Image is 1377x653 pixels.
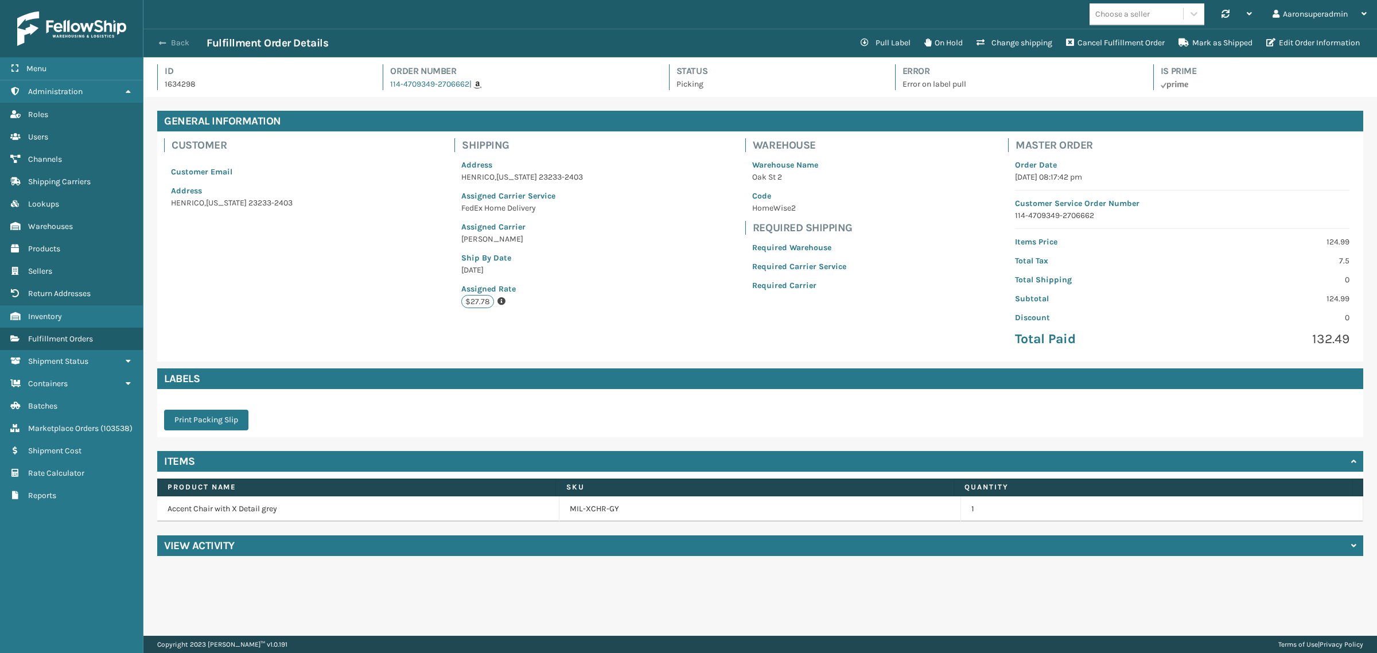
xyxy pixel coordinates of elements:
[28,356,88,366] span: Shipment Status
[207,36,328,50] h3: Fulfillment Order Details
[752,279,846,291] p: Required Carrier
[461,190,583,202] p: Assigned Carrier Service
[28,244,60,254] span: Products
[1278,640,1318,648] a: Terms of Use
[1016,138,1356,152] h4: Master Order
[461,221,583,233] p: Assigned Carrier
[753,221,853,235] h4: Required Shipping
[1172,32,1259,55] button: Mark as Shipped
[157,111,1363,131] h4: General Information
[752,190,846,202] p: Code
[752,159,846,171] p: Warehouse Name
[461,283,583,295] p: Assigned Rate
[154,38,207,48] button: Back
[566,482,944,492] label: SKU
[165,78,362,90] p: 1634298
[924,38,931,46] i: On Hold
[469,79,481,89] a: |
[1189,255,1349,267] p: 7.5
[26,64,46,73] span: Menu
[461,160,492,170] span: Address
[1015,331,1175,348] p: Total Paid
[461,252,583,264] p: Ship By Date
[903,64,1133,78] h4: Error
[28,110,48,119] span: Roles
[1189,236,1349,248] p: 124.99
[861,38,869,46] i: Pull Label
[495,172,496,182] span: ,
[977,38,985,46] i: Change shipping
[206,198,247,208] span: [US_STATE]
[961,496,1363,522] td: 1
[1278,636,1363,653] div: |
[100,423,133,433] span: ( 103538 )
[1015,209,1349,221] p: 114-4709349-2706662
[165,64,362,78] h4: Id
[28,221,73,231] span: Warehouses
[854,32,917,55] button: Pull Label
[1259,32,1367,55] button: Edit Order Information
[461,202,583,214] p: FedEx Home Delivery
[28,468,84,478] span: Rate Calculator
[469,79,472,89] span: |
[28,379,68,388] span: Containers
[917,32,970,55] button: On Hold
[157,496,559,522] td: Accent Chair with X Detail grey
[461,295,494,308] p: $27.78
[570,503,619,515] a: MIL-XCHR-GY
[171,198,204,208] span: HENRICO
[390,64,648,78] h4: Order Number
[1015,171,1349,183] p: [DATE] 08:17:42 pm
[28,87,83,96] span: Administration
[1066,38,1074,46] i: Cancel Fulfillment Order
[1015,159,1349,171] p: Order Date
[171,166,293,178] p: Customer Email
[28,491,56,500] span: Reports
[1266,38,1275,46] i: Edit
[157,368,1363,389] h4: Labels
[462,138,590,152] h4: Shipping
[248,198,293,208] span: 23233-2403
[1015,293,1175,305] p: Subtotal
[28,334,93,344] span: Fulfillment Orders
[28,289,91,298] span: Return Addresses
[970,32,1059,55] button: Change shipping
[1095,8,1150,20] div: Choose a seller
[1015,255,1175,267] p: Total Tax
[28,132,48,142] span: Users
[1015,274,1175,286] p: Total Shipping
[1189,293,1349,305] p: 124.99
[1015,236,1175,248] p: Items Price
[390,79,469,89] a: 114-4709349-2706662
[1189,331,1349,348] p: 132.49
[164,539,235,553] h4: View Activity
[28,312,62,321] span: Inventory
[28,199,59,209] span: Lookups
[752,171,846,183] p: Oak St 2
[168,482,545,492] label: Product Name
[164,454,195,468] h4: Items
[539,172,583,182] span: 23233-2403
[172,138,299,152] h4: Customer
[28,177,91,186] span: Shipping Carriers
[1015,312,1175,324] p: Discount
[461,233,583,245] p: [PERSON_NAME]
[461,172,495,182] span: HENRICO
[752,261,846,273] p: Required Carrier Service
[171,186,202,196] span: Address
[496,172,537,182] span: [US_STATE]
[28,266,52,276] span: Sellers
[1178,38,1189,46] i: Mark as Shipped
[204,198,206,208] span: ,
[1161,64,1363,78] h4: Is Prime
[676,64,874,78] h4: Status
[28,446,81,456] span: Shipment Cost
[28,401,57,411] span: Batches
[17,11,126,46] img: logo
[1015,197,1349,209] p: Customer Service Order Number
[903,78,1133,90] p: Error on label pull
[28,154,62,164] span: Channels
[28,423,99,433] span: Marketplace Orders
[1189,274,1349,286] p: 0
[164,410,248,430] button: Print Packing Slip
